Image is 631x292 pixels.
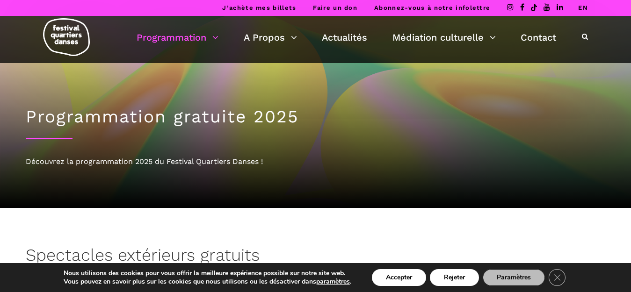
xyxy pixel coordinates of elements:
a: A Propos [244,29,297,45]
a: Contact [521,29,556,45]
h1: Programmation gratuite 2025 [26,107,606,127]
a: J’achète mes billets [222,4,296,11]
button: Rejeter [430,269,479,286]
a: Actualités [322,29,367,45]
p: Nous utilisons des cookies pour vous offrir la meilleure expérience possible sur notre site web. [64,269,351,278]
h3: Spectacles extérieurs gratuits [26,245,260,269]
a: Médiation culturelle [392,29,496,45]
button: Close GDPR Cookie Banner [549,269,566,286]
div: Découvrez la programmation 2025 du Festival Quartiers Danses ! [26,156,606,168]
a: Faire un don [313,4,357,11]
button: Accepter [372,269,426,286]
a: Abonnez-vous à notre infolettre [374,4,490,11]
a: EN [578,4,588,11]
button: paramètres [316,278,350,286]
img: logo-fqd-med [43,18,90,56]
button: Paramètres [483,269,545,286]
a: Programmation [137,29,218,45]
p: Vous pouvez en savoir plus sur les cookies que nous utilisons ou les désactiver dans . [64,278,351,286]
